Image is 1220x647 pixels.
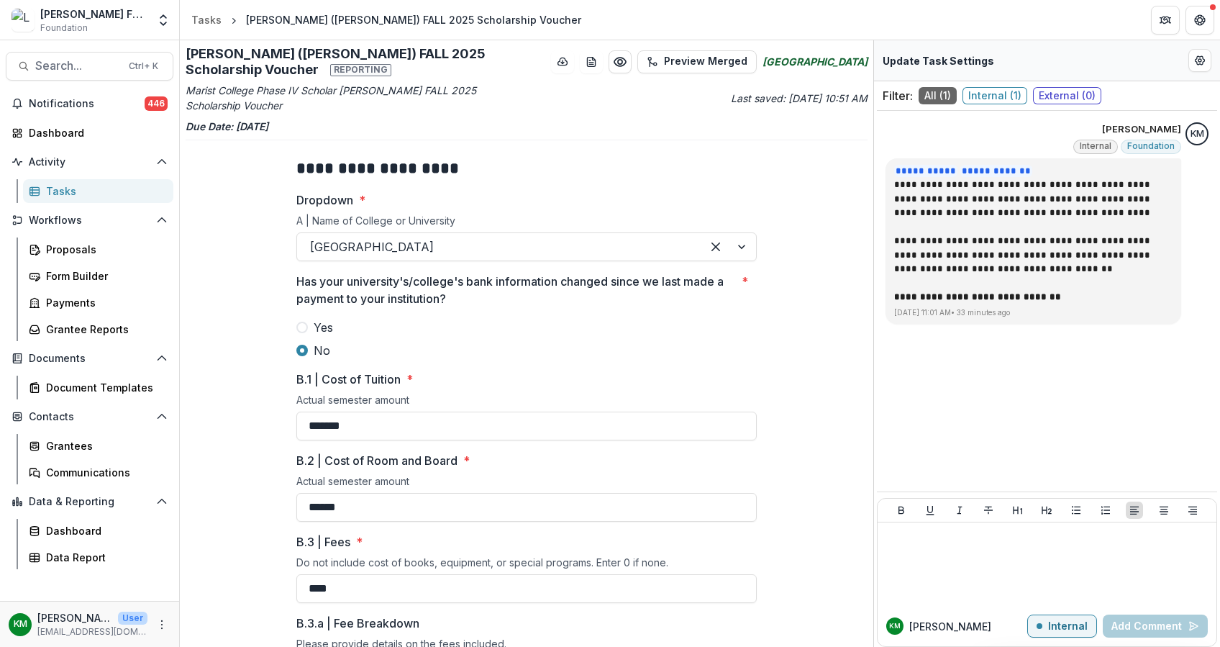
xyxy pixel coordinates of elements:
p: Due Date: [DATE] [186,119,868,134]
span: 446 [145,96,168,111]
p: Internal [1048,620,1088,633]
span: Contacts [29,411,150,423]
button: Strike [980,502,997,519]
p: Dropdown [296,191,353,209]
a: Communications [23,461,173,484]
a: Tasks [186,9,227,30]
p: B.1 | Cost of Tuition [296,371,401,388]
a: Data Report [23,546,173,569]
div: Dashboard [29,125,162,140]
a: Dashboard [23,519,173,543]
div: Form Builder [46,268,162,284]
p: Has your university's/college's bank information changed since we last made a payment to your ins... [296,273,736,307]
button: Open Data & Reporting [6,490,173,513]
div: Dashboard [46,523,162,538]
button: Heading 2 [1038,502,1055,519]
button: More [153,616,170,633]
button: Align Center [1155,502,1173,519]
p: User [118,612,147,625]
button: Open entity switcher [153,6,173,35]
span: Foundation [40,22,88,35]
span: Search... [35,59,120,73]
button: Align Right [1184,502,1201,519]
button: Bullet List [1067,502,1085,519]
a: Grantee Reports [23,317,173,341]
div: [PERSON_NAME] Fund for the Blind [40,6,147,22]
button: Partners [1151,6,1180,35]
button: Notifications446 [6,92,173,115]
div: Proposals [46,242,162,257]
p: Marist College Phase IV Scholar [PERSON_NAME] FALL 2025 Scholarship Voucher [186,83,524,113]
button: Open Documents [6,347,173,370]
button: Edit Form Settings [1188,49,1211,72]
span: Notifications [29,98,145,110]
button: Align Left [1126,502,1143,519]
div: Tasks [46,184,162,199]
button: Open Workflows [6,209,173,232]
a: Tasks [23,179,173,203]
p: B.3.a | Fee Breakdown [296,615,419,632]
p: [PERSON_NAME] [37,610,112,625]
button: Open Activity [6,150,173,173]
div: Payments [46,295,162,310]
i: [GEOGRAPHIC_DATA] [762,54,868,69]
div: Kate Morris [1191,130,1204,139]
div: Kate Morris [889,623,901,630]
div: Do not include cost of books, equipment, or special programs. Enter 0 if none. [296,556,757,574]
button: Open Contacts [6,405,173,428]
div: Ctrl + K [126,58,161,74]
nav: breadcrumb [186,9,587,30]
p: [EMAIL_ADDRESS][DOMAIN_NAME] [37,625,147,638]
span: Yes [314,319,333,336]
button: Search... [6,52,173,81]
h2: [PERSON_NAME] ([PERSON_NAME]) FALL 2025 Scholarship Voucher [186,46,545,77]
div: Kate Morris [14,620,27,629]
div: Grantees [46,438,162,453]
button: download-button [551,50,574,73]
img: Lavelle Fund for the Blind [12,9,35,32]
p: Update Task Settings [883,53,994,68]
div: A | Name of College or University [296,214,757,232]
p: B.3 | Fees [296,533,350,551]
a: Proposals [23,237,173,261]
div: Tasks [191,12,222,27]
button: Internal [1027,615,1097,638]
div: Clear selected options [704,235,727,258]
span: No [314,342,330,359]
button: Bold [893,502,910,519]
p: Filter: [883,87,913,104]
div: Grantee Reports [46,322,162,337]
button: Add Comment [1103,615,1208,638]
div: Actual semester amount [296,394,757,412]
p: [PERSON_NAME] [909,619,991,634]
span: Reporting [330,64,391,76]
button: Ordered List [1097,502,1114,519]
div: [PERSON_NAME] ([PERSON_NAME]) FALL 2025 Scholarship Voucher [246,12,581,27]
button: Get Help [1185,6,1214,35]
div: Data Report [46,550,162,565]
span: Activity [29,156,150,168]
span: Internal [1080,141,1111,151]
p: Last saved: [DATE] 10:51 AM [529,91,868,106]
a: Grantees [23,434,173,458]
a: Form Builder [23,264,173,288]
span: Foundation [1127,141,1175,151]
a: Document Templates [23,376,173,399]
p: [DATE] 11:01 AM • 33 minutes ago [894,307,1173,318]
div: Actual semester amount [296,475,757,493]
span: Data & Reporting [29,496,150,508]
p: B.2 | Cost of Room and Board [296,452,457,469]
a: Dashboard [6,121,173,145]
p: [PERSON_NAME] [1102,122,1181,137]
button: Preview 62880466-0a01-4685-8107-c96fdb30438f.pdf [609,50,632,73]
button: Preview Merged [637,50,757,73]
button: download-word-button [580,50,603,73]
span: Documents [29,353,150,365]
a: Payments [23,291,173,315]
span: Workflows [29,214,150,227]
button: Underline [921,502,939,519]
span: Internal ( 1 ) [962,87,1027,104]
span: External ( 0 ) [1033,87,1101,104]
button: Heading 1 [1009,502,1026,519]
button: Italicize [951,502,968,519]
